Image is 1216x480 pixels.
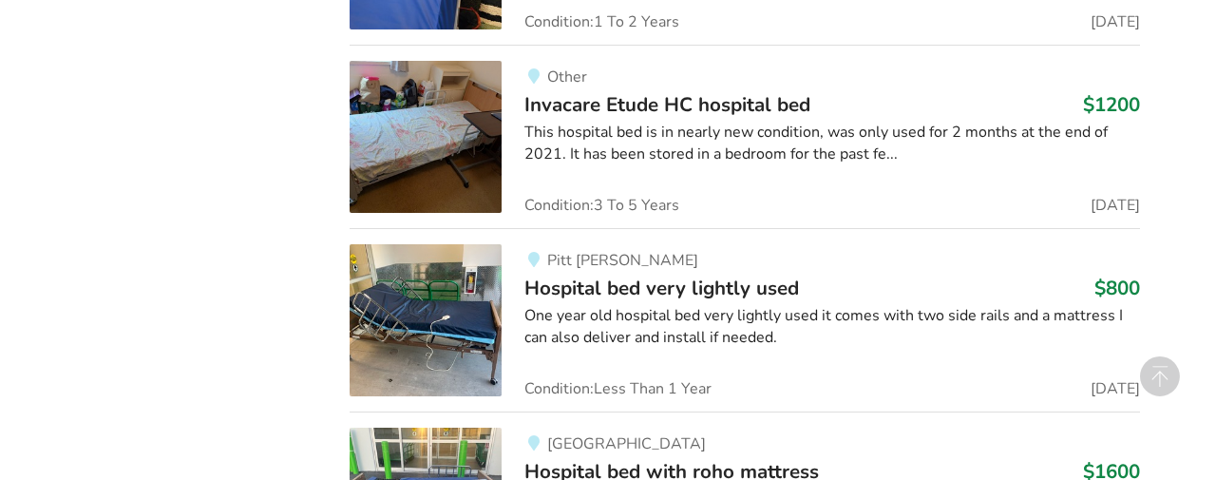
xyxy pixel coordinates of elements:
span: Hospital bed very lightly used [524,275,799,301]
span: Invacare Etude HC hospital bed [524,91,810,118]
span: [GEOGRAPHIC_DATA] [547,433,706,454]
div: This hospital bed is in nearly new condition, was only used for 2 months at the end of 2021. It h... [524,122,1139,165]
span: Condition: 1 To 2 Years [524,14,679,29]
h3: $800 [1094,276,1140,300]
span: [DATE] [1091,198,1140,213]
img: bedroom equipment-invacare etude hc hospital bed [350,61,502,213]
span: Condition: 3 To 5 Years [524,198,679,213]
a: bedroom equipment-invacare etude hc hospital bedOtherInvacare Etude HC hospital bed$1200This hosp... [350,45,1139,228]
span: [DATE] [1091,381,1140,396]
span: [DATE] [1091,14,1140,29]
a: bedroom equipment-hospital bed very lightly usedPitt [PERSON_NAME]Hospital bed very lightly used$... [350,228,1139,412]
span: Condition: Less Than 1 Year [524,381,712,396]
span: Pitt [PERSON_NAME] [547,250,698,271]
img: bedroom equipment-hospital bed very lightly used [350,244,502,396]
div: One year old hospital bed very lightly used it comes with two side rails and a mattress I can als... [524,305,1139,349]
h3: $1200 [1083,92,1140,117]
span: Other [547,67,587,87]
